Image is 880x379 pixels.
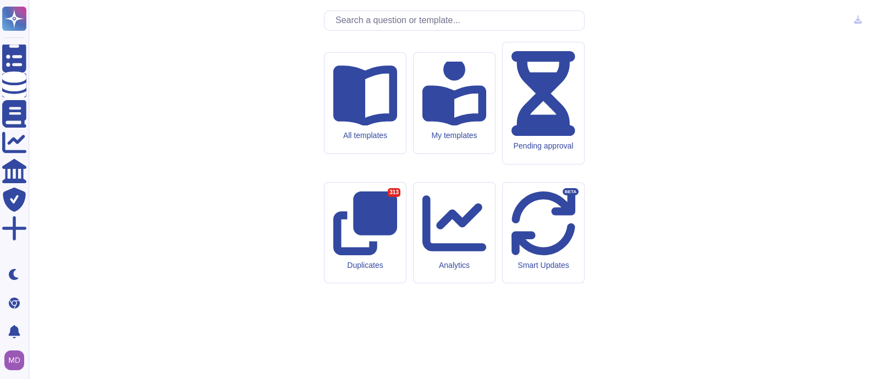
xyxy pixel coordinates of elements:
[422,261,486,270] div: Analytics
[422,131,486,140] div: My templates
[330,11,584,30] input: Search a question or template...
[333,131,397,140] div: All templates
[2,348,32,372] button: user
[563,188,579,196] div: BETA
[333,261,397,270] div: Duplicates
[388,188,400,197] div: 313
[4,350,24,370] img: user
[512,141,575,151] div: Pending approval
[512,261,575,270] div: Smart Updates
